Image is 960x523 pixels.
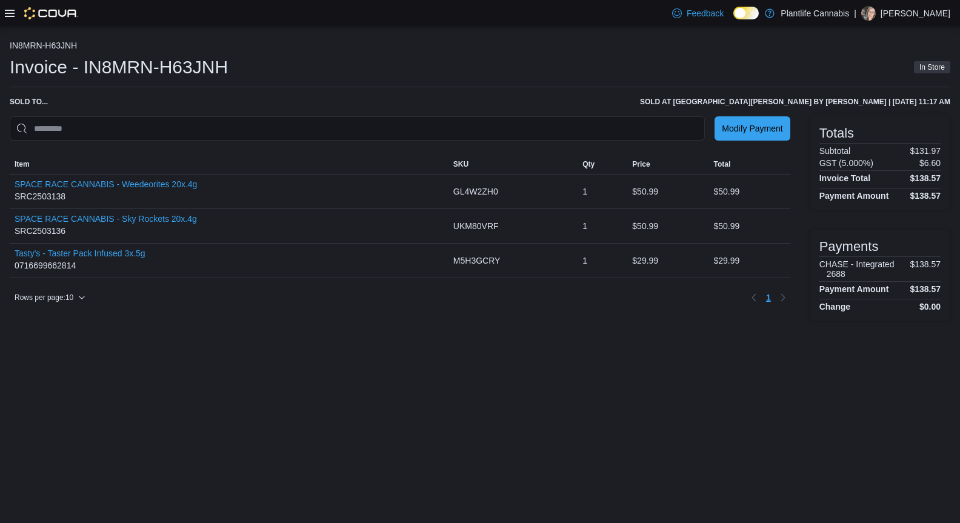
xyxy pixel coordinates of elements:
[819,158,873,168] h6: GST (5.000%)
[766,291,771,304] span: 1
[819,191,889,201] h4: Payment Amount
[827,269,895,279] h6: 2688
[15,248,145,273] div: 0716699662814
[15,293,73,302] span: Rows per page : 10
[910,284,941,294] h4: $138.57
[578,248,627,273] div: 1
[708,248,790,273] div: $29.99
[15,214,197,238] div: SRC2503136
[713,159,730,169] span: Total
[708,214,790,238] div: $50.99
[761,288,776,307] button: Page 1 of 1
[733,19,734,20] span: Dark Mode
[15,214,197,224] button: SPACE RACE CANNABIS - Sky Rockets 20x.4g
[819,259,895,269] h6: CHASE - Integrated
[10,155,448,174] button: Item
[919,62,945,73] span: In Store
[10,290,90,305] button: Rows per page:10
[10,55,228,79] h1: Invoice - IN8MRN-H63JNH
[582,159,595,169] span: Qty
[881,6,950,21] p: [PERSON_NAME]
[781,6,849,21] p: Plantlife Cannabis
[578,214,627,238] div: 1
[910,259,941,279] p: $138.57
[10,41,77,50] button: IN8MRN-H63JNH
[15,248,145,258] button: Tasty's - Taster Pack Infused 3x.5g
[747,290,761,305] button: Previous page
[448,155,578,174] button: SKU
[919,158,941,168] p: $6.60
[819,239,879,254] h3: Payments
[15,179,197,204] div: SRC2503138
[819,146,850,156] h6: Subtotal
[687,7,724,19] span: Feedback
[919,302,941,311] h4: $0.00
[578,179,627,204] div: 1
[747,288,790,307] nav: Pagination for table: MemoryTable from EuiInMemoryTable
[910,173,941,183] h4: $138.57
[24,7,78,19] img: Cova
[861,6,876,21] div: Stephanie Wiseman
[15,159,30,169] span: Item
[627,248,708,273] div: $29.99
[733,7,759,19] input: Dark Mode
[10,97,48,107] div: Sold to ...
[453,253,501,268] span: M5H3GCRY
[10,41,950,53] nav: An example of EuiBreadcrumbs
[627,155,708,174] button: Price
[910,146,941,156] p: $131.97
[453,184,498,199] span: GL4W2ZH0
[632,159,650,169] span: Price
[819,126,854,141] h3: Totals
[722,122,782,135] span: Modify Payment
[667,1,728,25] a: Feedback
[761,288,776,307] ul: Pagination for table: MemoryTable from EuiInMemoryTable
[640,97,950,107] h6: Sold at [GEOGRAPHIC_DATA][PERSON_NAME] by [PERSON_NAME] | [DATE] 11:17 AM
[708,155,790,174] button: Total
[715,116,790,141] button: Modify Payment
[776,290,790,305] button: Next page
[453,159,468,169] span: SKU
[914,61,950,73] span: In Store
[819,302,850,311] h4: Change
[578,155,627,174] button: Qty
[10,116,705,141] input: This is a search bar. As you type, the results lower in the page will automatically filter.
[910,191,941,201] h4: $138.57
[627,214,708,238] div: $50.99
[453,219,499,233] span: UKM80VRF
[15,179,197,189] button: SPACE RACE CANNABIS - Weedeorites 20x.4g
[819,173,871,183] h4: Invoice Total
[708,179,790,204] div: $50.99
[819,284,889,294] h4: Payment Amount
[854,6,856,21] p: |
[627,179,708,204] div: $50.99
